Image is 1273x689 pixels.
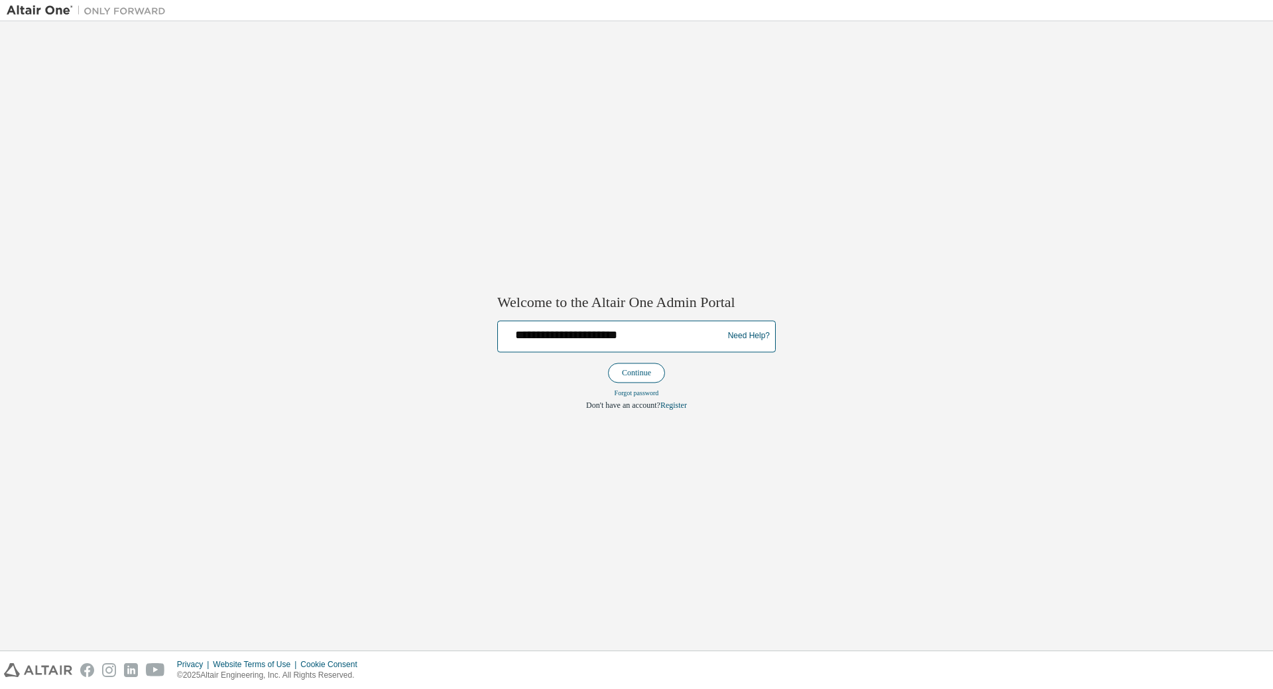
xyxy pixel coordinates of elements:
[608,363,665,383] button: Continue
[177,670,365,681] p: © 2025 Altair Engineering, Inc. All Rights Reserved.
[213,659,300,670] div: Website Terms of Use
[4,663,72,677] img: altair_logo.svg
[177,659,213,670] div: Privacy
[124,663,138,677] img: linkedin.svg
[660,401,687,410] a: Register
[146,663,165,677] img: youtube.svg
[497,294,776,312] h2: Welcome to the Altair One Admin Portal
[80,663,94,677] img: facebook.svg
[7,4,172,17] img: Altair One
[728,336,770,337] a: Need Help?
[615,389,659,397] a: Forgot password
[586,401,660,410] span: Don't have an account?
[300,659,365,670] div: Cookie Consent
[102,663,116,677] img: instagram.svg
